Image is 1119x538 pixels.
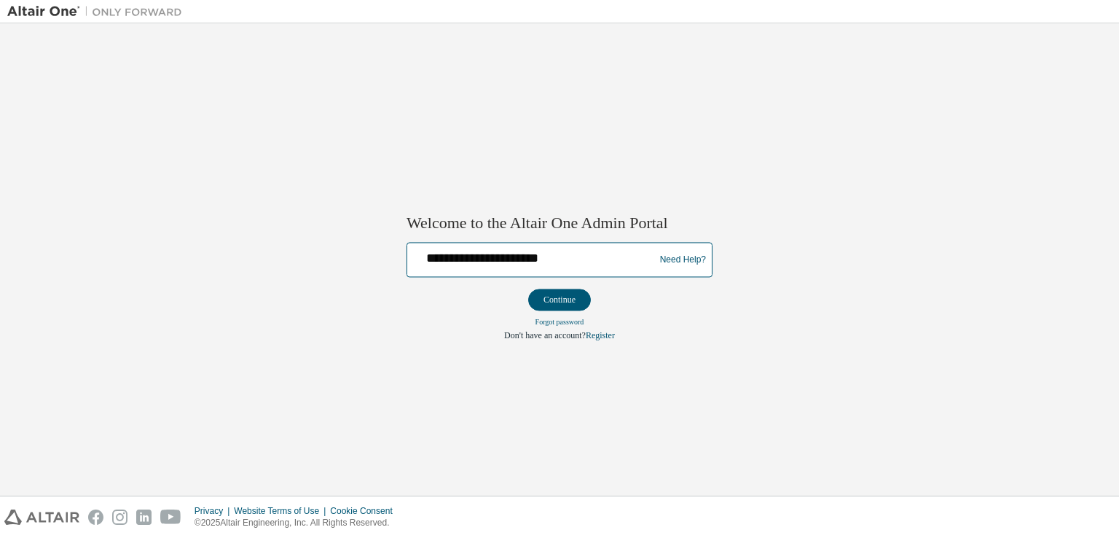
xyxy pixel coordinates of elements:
img: instagram.svg [112,510,127,525]
div: Cookie Consent [330,505,401,517]
img: youtube.svg [160,510,181,525]
span: Don't have an account? [504,331,586,341]
div: Privacy [195,505,234,517]
div: Website Terms of Use [234,505,330,517]
img: linkedin.svg [136,510,152,525]
img: Altair One [7,4,189,19]
p: © 2025 Altair Engineering, Inc. All Rights Reserved. [195,517,401,529]
button: Continue [528,289,591,311]
h2: Welcome to the Altair One Admin Portal [407,213,712,233]
a: Need Help? [660,260,706,260]
a: Register [586,331,615,341]
img: altair_logo.svg [4,510,79,525]
a: Forgot password [535,319,584,327]
img: facebook.svg [88,510,103,525]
